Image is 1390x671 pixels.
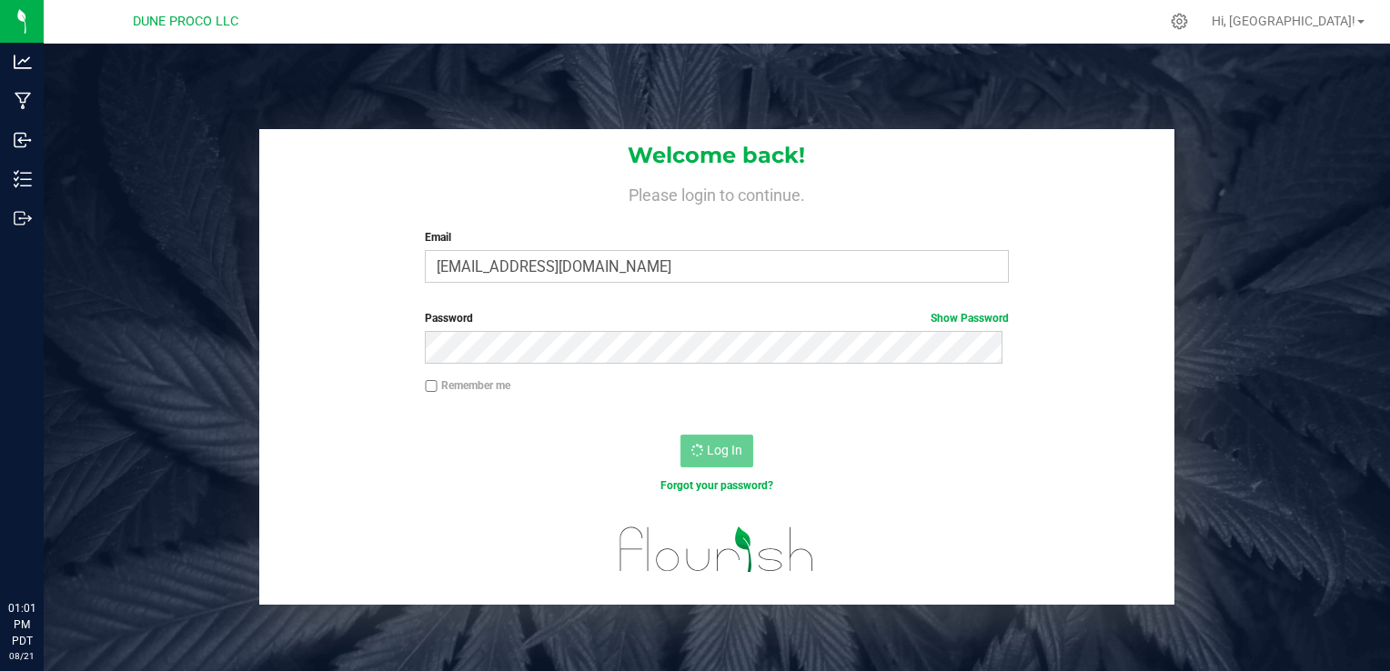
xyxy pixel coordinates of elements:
[602,513,831,586] img: flourish_logo.svg
[14,170,32,188] inline-svg: Inventory
[14,131,32,149] inline-svg: Inbound
[133,14,238,29] span: DUNE PROCO LLC
[680,435,753,467] button: Log In
[259,182,1175,204] h4: Please login to continue.
[425,229,1008,245] label: Email
[1212,14,1355,28] span: Hi, [GEOGRAPHIC_DATA]!
[425,377,510,394] label: Remember me
[425,380,438,393] input: Remember me
[14,92,32,110] inline-svg: Manufacturing
[14,53,32,71] inline-svg: Analytics
[931,312,1009,325] a: Show Password
[660,479,773,492] a: Forgot your password?
[1168,13,1191,30] div: Manage settings
[707,443,742,457] span: Log In
[8,649,35,663] p: 08/21
[259,144,1175,167] h1: Welcome back!
[14,209,32,227] inline-svg: Outbound
[425,312,473,325] span: Password
[8,600,35,649] p: 01:01 PM PDT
